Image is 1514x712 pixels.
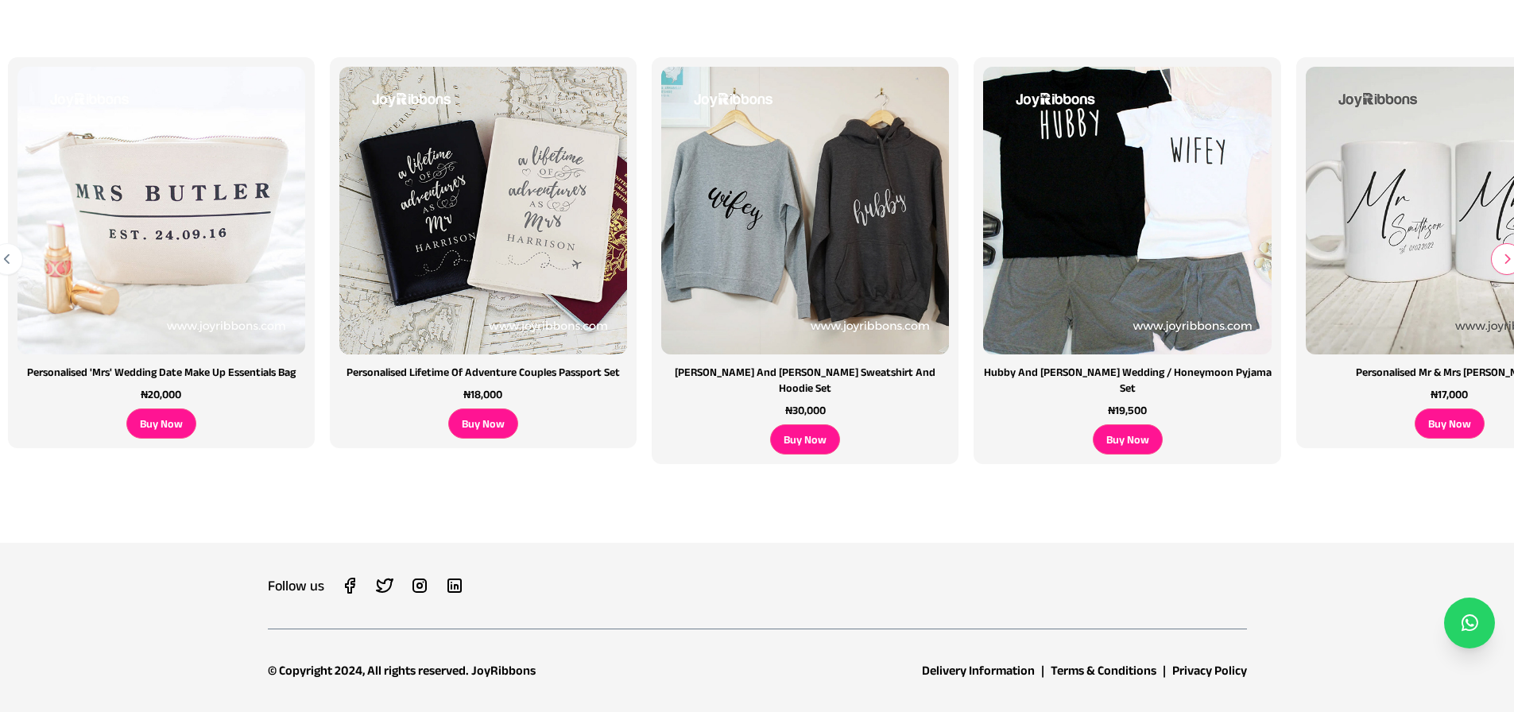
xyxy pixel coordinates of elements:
[463,386,502,402] p: ₦18,000
[1415,408,1485,439] div: Buy Now
[661,67,949,354] img: shop wedding gifts on joyribbons
[922,664,1035,677] a: Delivery Information
[645,57,966,464] a: shop wedding gifts on joyribbons [PERSON_NAME] And [PERSON_NAME] Sweatshirt And Hoodie Set ₦30,00...
[785,402,826,418] p: ₦30,000
[27,364,296,380] h3: Personalised 'Mrs' Wedding Date Make Up Essentials Bag
[966,57,1288,464] a: shop wedding gifts on joyribbons Hubby And [PERSON_NAME] Wedding / Honeymoon Pyjama Set ₦19,500 B...
[339,67,627,354] img: shop wedding gifts on joyribbons
[1172,664,1247,677] a: Privacy Policy
[141,386,181,402] p: ₦20,000
[1093,424,1163,455] div: Buy Now
[770,424,840,455] div: Buy Now
[983,67,1271,354] img: shop wedding gifts on joyribbons
[1431,386,1468,402] p: ₦17,000
[126,408,196,439] div: Buy Now
[448,408,518,439] div: Buy Now
[268,575,324,597] h3: Follow us
[1108,402,1147,418] p: ₦19,500
[268,661,536,680] div: © Copyright 2024, All rights reserved. JoyRibbons
[661,364,949,396] h3: [PERSON_NAME] And [PERSON_NAME] Sweatshirt And Hoodie Set
[1041,661,1044,680] div: |
[983,364,1271,396] h3: Hubby And [PERSON_NAME] Wedding / Honeymoon Pyjama Set
[1163,661,1166,680] div: |
[17,67,305,354] img: shop wedding gifts on joyribbons
[322,57,644,448] a: shop wedding gifts on joyribbons Personalised Lifetime Of Adventure Couples Passport Set ₦18,000 ...
[347,364,620,380] h3: Personalised Lifetime Of Adventure Couples Passport Set
[1051,664,1156,677] a: Terms & Conditions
